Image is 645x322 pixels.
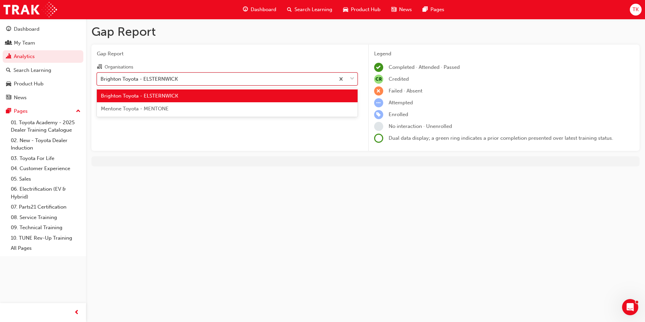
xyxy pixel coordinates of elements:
span: Pages [430,6,444,14]
a: 10. TUNE Rev-Up Training [8,233,83,243]
span: news-icon [391,5,396,14]
span: Brighton Toyota - ELSTERNWICK [101,93,178,99]
button: Pages [3,105,83,117]
span: News [399,6,412,14]
button: DashboardMy TeamAnalyticsSearch LearningProduct HubNews [3,22,83,105]
div: Legend [374,50,635,58]
a: Product Hub [3,78,83,90]
a: My Team [3,37,83,49]
div: Organisations [105,64,133,71]
span: news-icon [6,95,11,101]
span: organisation-icon [97,64,102,70]
span: people-icon [6,40,11,46]
span: learningRecordVerb_ENROLL-icon [374,110,383,119]
span: Mentone Toyota - MENTONE [101,106,169,112]
span: learningRecordVerb_ATTEMPT-icon [374,98,383,107]
a: 03. Toyota For Life [8,153,83,164]
span: pages-icon [423,5,428,14]
span: search-icon [287,5,292,14]
span: chart-icon [6,54,11,60]
a: pages-iconPages [417,3,450,17]
a: Search Learning [3,64,83,77]
h1: Gap Report [91,24,640,39]
a: 06. Electrification (EV & Hybrid) [8,184,83,202]
span: null-icon [374,75,383,84]
a: 09. Technical Training [8,222,83,233]
span: up-icon [76,107,81,116]
a: 05. Sales [8,174,83,184]
span: Product Hub [351,6,381,14]
span: car-icon [343,5,348,14]
span: learningRecordVerb_COMPLETE-icon [374,63,383,72]
span: pages-icon [6,108,11,114]
span: Credited [389,76,409,82]
button: TK [630,4,642,16]
a: 08. Service Training [8,212,83,223]
span: Completed · Attended · Passed [389,64,460,70]
a: 02. New - Toyota Dealer Induction [8,135,83,153]
span: Gap Report [97,50,358,58]
span: guage-icon [6,26,11,32]
span: Failed · Absent [389,88,422,94]
a: 04. Customer Experience [8,163,83,174]
span: TK [633,6,639,14]
div: Pages [14,107,28,115]
div: Search Learning [13,66,51,74]
a: All Pages [8,243,83,253]
span: prev-icon [74,308,79,317]
span: down-icon [350,75,355,83]
img: Trak [3,2,57,17]
span: Search Learning [295,6,332,14]
span: Enrolled [389,111,408,117]
span: learningRecordVerb_FAIL-icon [374,86,383,96]
iframe: Intercom live chat [622,299,638,315]
a: Analytics [3,50,83,63]
a: guage-iconDashboard [237,3,282,17]
span: guage-icon [243,5,248,14]
a: car-iconProduct Hub [338,3,386,17]
a: News [3,91,83,104]
a: 01. Toyota Academy - 2025 Dealer Training Catalogue [8,117,83,135]
span: No interaction · Unenrolled [389,123,452,129]
a: Dashboard [3,23,83,35]
span: learningRecordVerb_NONE-icon [374,122,383,131]
div: My Team [14,39,35,47]
span: Dual data display; a green ring indicates a prior completion presented over latest training status. [389,135,613,141]
div: News [14,94,27,102]
a: news-iconNews [386,3,417,17]
div: Dashboard [14,25,39,33]
a: 07. Parts21 Certification [8,202,83,212]
span: Attempted [389,100,413,106]
a: search-iconSearch Learning [282,3,338,17]
span: search-icon [6,68,11,74]
span: Dashboard [251,6,276,14]
div: Product Hub [14,80,44,88]
div: Brighton Toyota - ELSTERNWICK [101,75,178,83]
span: car-icon [6,81,11,87]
